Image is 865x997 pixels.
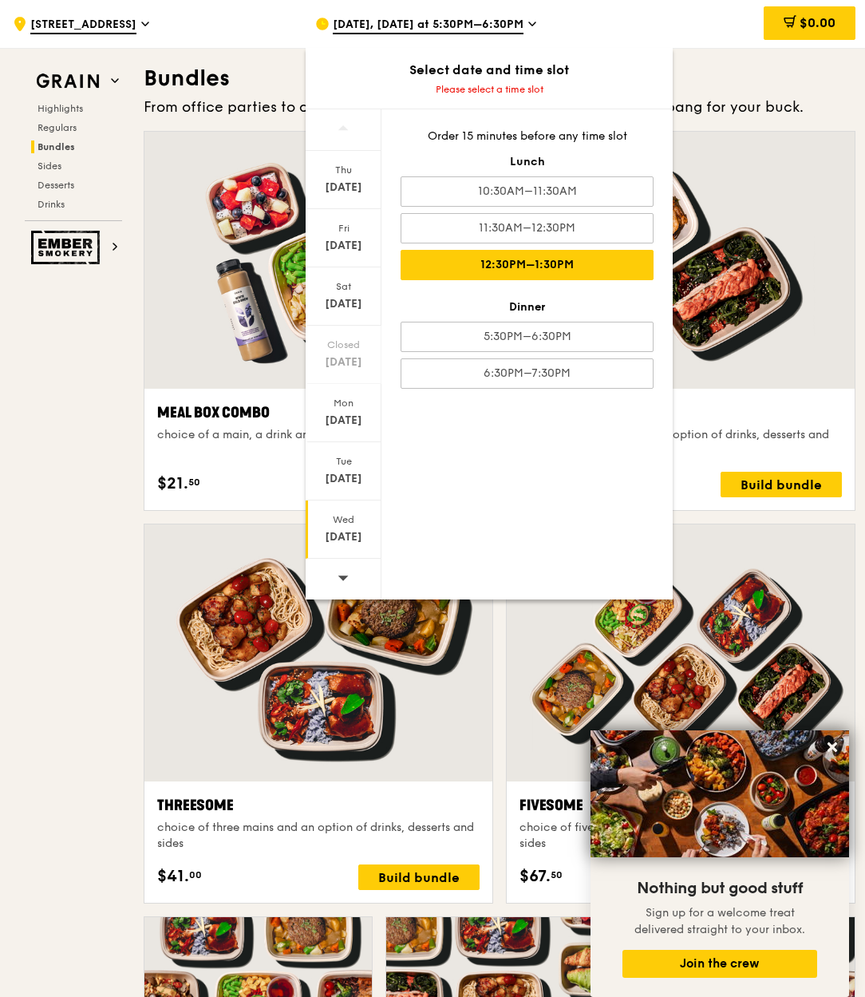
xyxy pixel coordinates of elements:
div: Threesome [157,794,480,817]
span: Bundles [38,141,75,152]
span: 50 [188,476,200,489]
span: Sign up for a welcome treat delivered straight to your inbox. [634,906,805,936]
div: [DATE] [308,296,379,312]
span: $67. [519,864,551,888]
span: Desserts [38,180,74,191]
button: Join the crew [622,950,817,978]
div: [DATE] [308,354,379,370]
div: Mon [308,397,379,409]
span: 00 [189,868,202,881]
div: 6:30PM–7:30PM [401,358,654,389]
span: 50 [551,868,563,881]
span: $41. [157,864,189,888]
div: choice of a main, a drink and a side or dessert [157,427,480,443]
div: 10:30AM–11:30AM [401,176,654,207]
div: Twosome [519,402,842,424]
div: Build bundle [721,472,842,497]
span: [DATE], [DATE] at 5:30PM–6:30PM [333,17,523,34]
div: Closed [308,338,379,351]
img: Grain web logo [31,67,105,96]
div: 5:30PM–6:30PM [401,322,654,352]
button: Close [820,734,845,760]
div: Meal Box Combo [157,402,480,424]
div: Wed [308,513,379,526]
span: Sides [38,160,61,172]
div: choice of two mains and an option of drinks, desserts and sides [519,427,842,459]
div: 12:30PM–1:30PM [401,250,654,280]
div: choice of three mains and an option of drinks, desserts and sides [157,820,480,852]
div: Please select a time slot [306,83,673,96]
div: [DATE] [308,180,379,196]
span: Nothing but good stuff [637,879,803,898]
div: Fivesome [519,794,842,817]
span: Highlights [38,103,83,114]
span: Drinks [38,199,65,210]
div: 11:30AM–12:30PM [401,213,654,243]
div: Sat [308,280,379,293]
img: Ember Smokery web logo [31,231,105,264]
div: [DATE] [308,529,379,545]
img: DSC07876-Edit02-Large.jpeg [590,730,849,857]
div: [DATE] [308,238,379,254]
div: Lunch [401,154,654,170]
div: Select date and time slot [306,61,673,80]
div: [DATE] [308,413,379,429]
span: $21. [157,472,188,496]
div: From office parties to cozy gatherings at home, get more meals and more bang for your buck. [144,96,855,118]
div: Thu [308,164,379,176]
div: [DATE] [308,471,379,487]
h3: Bundles [144,64,855,93]
div: Dinner [401,299,654,315]
div: Build bundle [358,864,480,890]
div: choice of five mains and an option of drinks, desserts and sides [519,820,842,852]
div: Order 15 minutes before any time slot [401,129,654,144]
div: Tue [308,455,379,468]
div: Fri [308,222,379,235]
span: [STREET_ADDRESS] [30,17,136,34]
span: Regulars [38,122,77,133]
span: $0.00 [800,15,835,30]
